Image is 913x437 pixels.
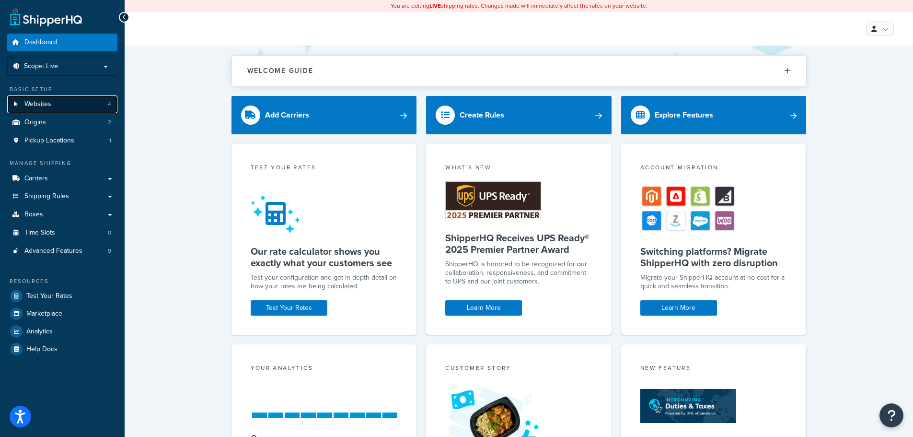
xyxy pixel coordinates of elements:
[445,232,592,255] h5: ShipperHQ Receives UPS Ready® 2025 Premier Partner Award
[26,292,72,300] span: Test Your Rates
[7,85,117,94] div: Basic Setup
[7,95,117,113] li: Websites
[7,287,117,305] a: Test Your Rates
[24,38,57,47] span: Dashboard
[26,345,58,354] span: Help Docs
[7,132,117,150] li: Pickup Locations
[640,246,787,269] h5: Switching platforms? Migrate ShipperHQ with zero disruption
[231,96,417,134] a: Add Carriers
[7,114,117,131] li: Origins
[7,224,117,242] li: Time Slots
[445,300,522,316] a: Learn More
[640,364,787,375] div: New Feature
[24,62,58,71] span: Scope: Live
[232,56,806,86] button: Welcome Guide
[7,242,117,260] a: Advanced Features9
[445,163,592,174] div: What's New
[24,100,51,108] span: Websites
[251,300,327,316] a: Test Your Rates
[7,95,117,113] a: Websites4
[7,242,117,260] li: Advanced Features
[7,341,117,358] a: Help Docs
[247,67,313,74] h2: Welcome Guide
[7,114,117,131] a: Origins2
[7,277,117,285] div: Resources
[460,108,504,122] div: Create Rules
[7,305,117,322] a: Marketplace
[24,137,74,145] span: Pickup Locations
[24,229,55,237] span: Time Slots
[108,229,111,237] span: 0
[24,192,69,201] span: Shipping Rules
[7,224,117,242] a: Time Slots0
[7,34,117,51] a: Dashboard
[7,206,117,224] a: Boxes
[108,118,111,127] span: 2
[265,108,309,122] div: Add Carriers
[445,260,592,286] p: ShipperHQ is honored to be recognized for our collaboration, responsiveness, and commitment to UP...
[26,328,53,336] span: Analytics
[24,211,43,219] span: Boxes
[7,159,117,167] div: Manage Shipping
[640,300,717,316] a: Learn More
[108,100,111,108] span: 4
[655,108,713,122] div: Explore Features
[24,175,48,183] span: Carriers
[251,364,398,375] div: Your Analytics
[26,310,62,318] span: Marketplace
[7,132,117,150] a: Pickup Locations1
[24,247,82,255] span: Advanced Features
[640,273,787,291] div: Migrate your ShipperHQ account at no cost for a quick and seamless transition.
[251,163,398,174] div: Test your rates
[621,96,807,134] a: Explore Features
[24,118,46,127] span: Origins
[445,364,592,375] div: Customer Story
[7,188,117,205] a: Shipping Rules
[109,137,111,145] span: 1
[426,96,612,134] a: Create Rules
[251,246,398,269] h5: Our rate calculator shows you exactly what your customers see
[7,323,117,340] a: Analytics
[108,247,111,255] span: 9
[879,403,903,427] button: Open Resource Center
[640,163,787,174] div: Account Migration
[429,1,441,10] b: LIVE
[251,273,398,291] div: Test your configuration and get in-depth detail on how your rates are being calculated.
[7,170,117,188] a: Carriers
